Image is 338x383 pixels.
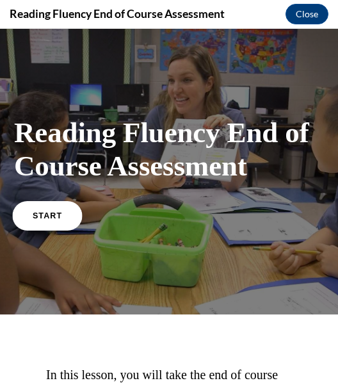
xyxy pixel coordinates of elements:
[14,87,324,154] h1: Reading Fluency End of Course Assessment
[33,182,62,191] span: START
[286,4,328,24] button: Close
[12,172,82,201] a: START
[10,6,225,22] h4: Reading Fluency End of Course Assessment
